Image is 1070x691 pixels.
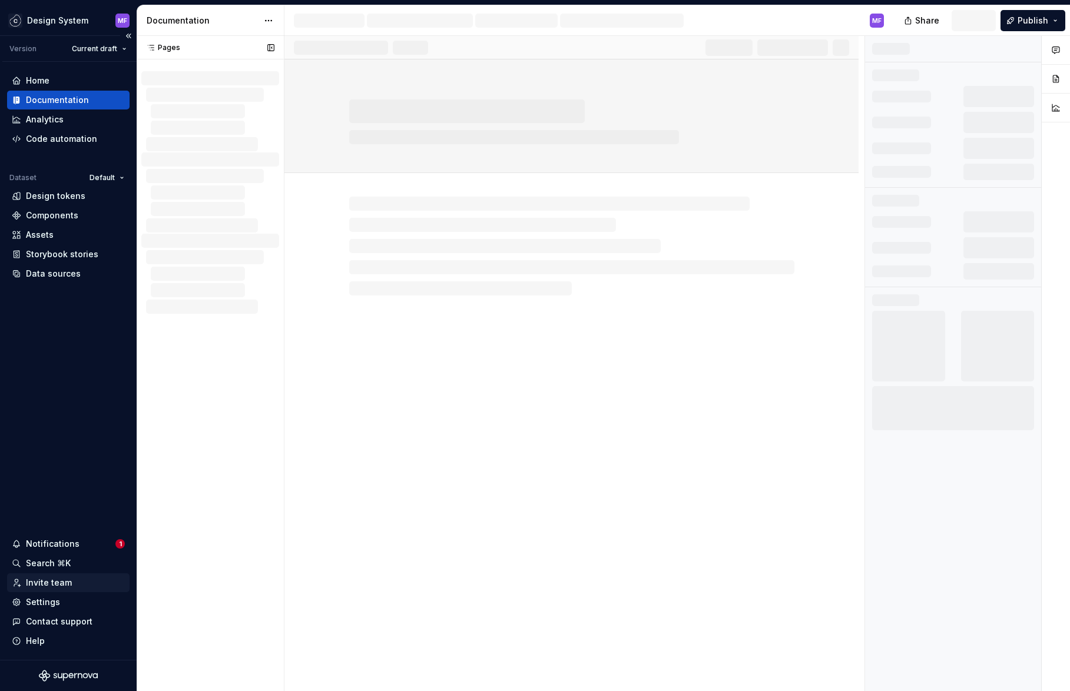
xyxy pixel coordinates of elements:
a: Invite team [7,573,130,592]
button: Default [84,170,130,186]
img: f5634f2a-3c0d-4c0b-9dc3-3862a3e014c7.png [8,14,22,28]
div: Notifications [26,538,79,550]
div: Pages [141,43,180,52]
div: Analytics [26,114,64,125]
span: Share [915,15,939,26]
span: Default [90,173,115,182]
div: Invite team [26,577,72,589]
div: Assets [26,229,54,241]
a: Home [7,71,130,90]
div: Search ⌘K [26,557,71,569]
div: Design System [27,15,88,26]
svg: Supernova Logo [39,670,98,682]
button: Share [898,10,947,31]
div: Code automation [26,133,97,145]
a: Settings [7,593,130,612]
div: MF [872,16,882,25]
button: Current draft [67,41,132,57]
div: Storybook stories [26,248,98,260]
div: MF [118,16,127,25]
div: Dataset [9,173,37,182]
span: Publish [1018,15,1048,26]
button: Notifications1 [7,534,130,553]
button: Design SystemMF [2,8,134,33]
a: Assets [7,225,130,244]
div: Home [26,75,49,87]
a: Data sources [7,264,130,283]
a: Documentation [7,91,130,109]
a: Storybook stories [7,245,130,264]
div: Version [9,44,37,54]
button: Publish [1001,10,1065,31]
span: 1 [115,539,125,549]
a: Design tokens [7,187,130,205]
div: Contact support [26,616,92,627]
button: Search ⌘K [7,554,130,573]
span: Current draft [72,44,117,54]
div: Help [26,635,45,647]
button: Contact support [7,612,130,631]
div: Design tokens [26,190,85,202]
a: Code automation [7,129,130,148]
a: Analytics [7,110,130,129]
div: Documentation [26,94,89,106]
a: Components [7,206,130,225]
button: Help [7,632,130,650]
div: Documentation [147,15,258,26]
div: Components [26,210,78,221]
button: Collapse sidebar [120,28,137,44]
div: Data sources [26,268,81,280]
div: Settings [26,596,60,608]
